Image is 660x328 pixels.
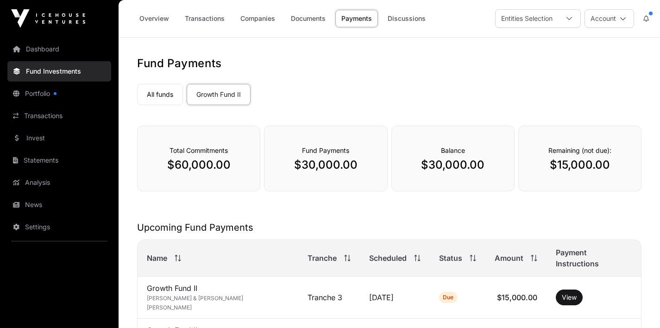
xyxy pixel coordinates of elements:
span: Remaining (not due): [548,146,611,154]
a: Settings [7,217,111,237]
a: Portfolio [7,83,111,104]
a: Companies [234,10,281,27]
a: Growth Fund II [187,84,251,105]
a: Transactions [7,106,111,126]
td: [DATE] [360,277,430,319]
button: Account [585,9,634,28]
div: Entities Selection [496,10,558,27]
h1: Fund Payments [137,56,641,71]
img: Icehouse Ventures Logo [11,9,85,28]
iframe: Chat Widget [614,284,660,328]
a: Invest [7,128,111,148]
span: Balance [441,146,465,154]
span: [PERSON_NAME] & [PERSON_NAME] [PERSON_NAME] [147,295,243,311]
span: Total Commitments [170,146,228,154]
a: Overview [133,10,175,27]
span: Payment Instructions [556,247,632,269]
td: Growth Fund II [138,277,298,319]
span: $15,000.00 [497,293,537,302]
a: Discussions [382,10,432,27]
span: Amount [495,252,523,264]
span: Status [439,252,462,264]
a: News [7,195,111,215]
span: Due [443,294,453,301]
span: Fund Payments [302,146,349,154]
a: Payments [335,10,378,27]
p: $60,000.00 [156,158,241,172]
span: Scheduled [369,252,407,264]
a: Transactions [179,10,231,27]
span: Name [147,252,167,264]
p: $15,000.00 [537,158,622,172]
a: Dashboard [7,39,111,59]
button: View [556,290,583,305]
h2: Upcoming Fund Payments [137,221,641,234]
a: Analysis [7,172,111,193]
p: $30,000.00 [410,158,496,172]
span: Tranche [308,252,337,264]
a: Statements [7,150,111,170]
a: Documents [285,10,332,27]
td: Tranche 3 [298,277,360,319]
a: Fund Investments [7,61,111,82]
p: $30,000.00 [283,158,368,172]
a: All funds [137,84,183,105]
